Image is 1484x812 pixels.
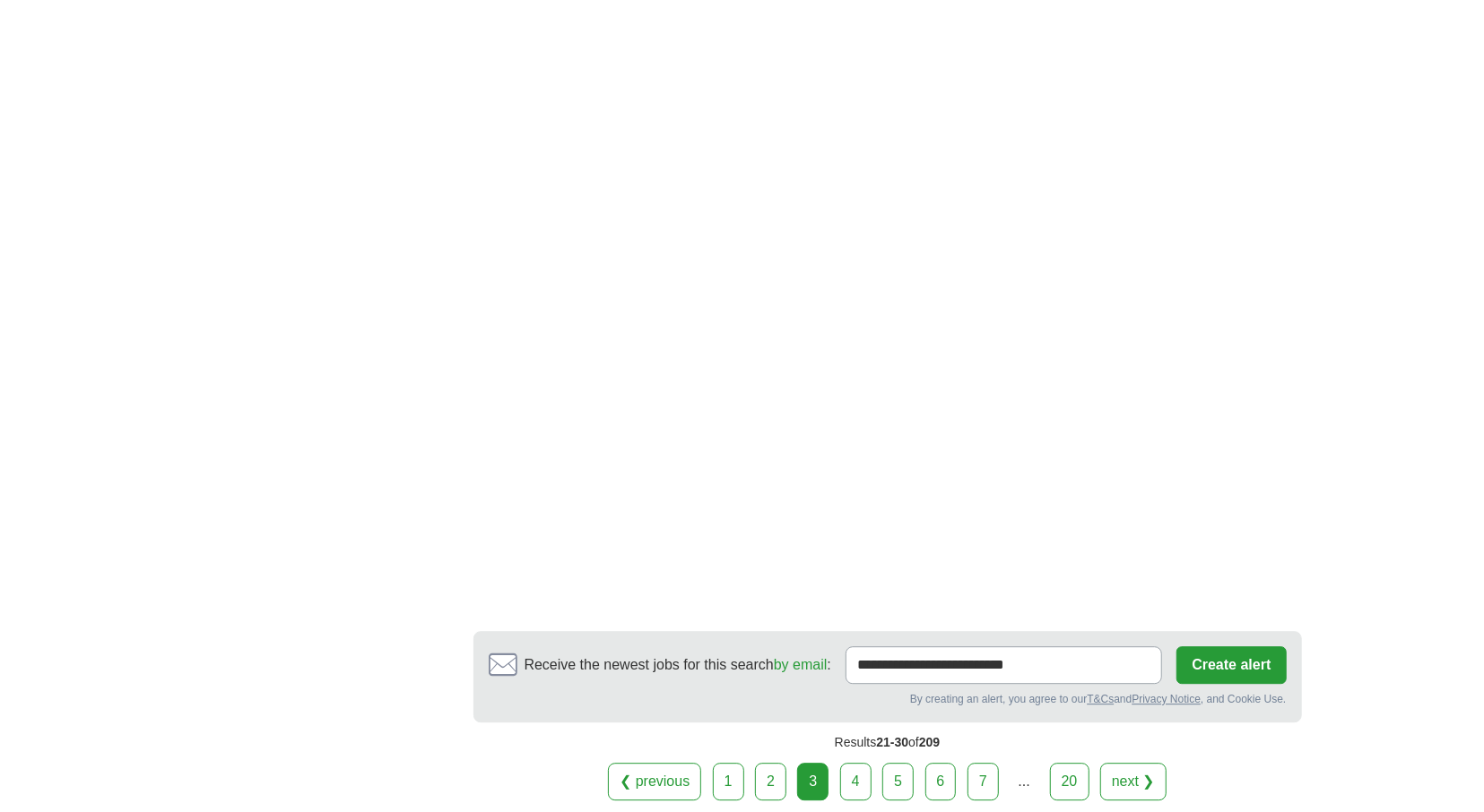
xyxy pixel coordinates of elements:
div: 3 [797,763,829,800]
div: ... [1006,764,1042,799]
a: 1 [713,763,744,800]
a: T&Cs [1087,693,1114,705]
a: 20 [1050,763,1089,800]
span: 209 [919,735,940,749]
a: 7 [968,763,999,800]
a: by email [774,657,828,672]
div: Results of [473,722,1302,763]
a: ❮ previous [608,763,701,800]
a: 2 [755,763,786,800]
a: 4 [840,763,872,800]
a: 6 [925,763,957,800]
span: 21-30 [876,735,908,749]
a: 5 [882,763,914,800]
a: Privacy Notice [1132,693,1201,705]
span: Receive the newest jobs for this search : [525,654,831,676]
div: By creating an alert, you agree to our and , and Cookie Use. [489,691,1287,707]
button: Create alert [1176,646,1286,684]
a: next ❯ [1100,763,1167,800]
